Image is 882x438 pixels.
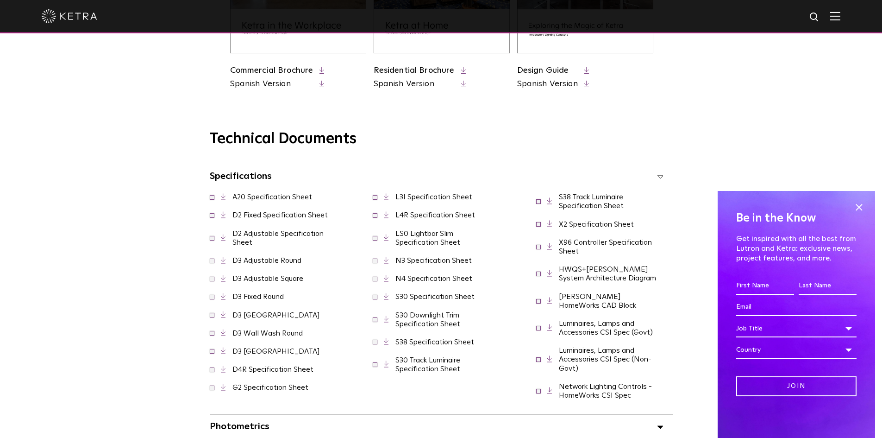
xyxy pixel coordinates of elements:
[559,266,656,282] a: HWQS+[PERSON_NAME] System Architecture Diagram
[232,311,320,319] a: D3 [GEOGRAPHIC_DATA]
[232,384,308,391] a: G2 Specification Sheet
[210,130,673,148] h3: Technical Documents
[830,12,840,20] img: Hamburger%20Nav.svg
[559,239,652,255] a: X96 Controller Specification Sheet
[232,193,312,201] a: A20 Specification Sheet
[395,356,460,373] a: S30 Track Luminaire Specification Sheet
[736,341,857,359] div: Country
[559,293,636,309] a: [PERSON_NAME] HomeWorks CAD Block
[395,275,472,282] a: N4 Specification Sheet
[559,221,634,228] a: X2 Specification Sheet
[736,376,857,396] input: Join
[232,211,328,219] a: D2 Fixed Specification Sheet
[374,78,455,90] a: Spanish Version
[230,66,313,75] a: Commercial Brochure
[517,78,578,90] a: Spanish Version
[230,78,313,90] a: Spanish Version
[736,320,857,337] div: Job Title
[232,257,301,264] a: D3 Adjustable Round
[395,293,475,300] a: S30 Specification Sheet
[395,338,474,346] a: S38 Specification Sheet
[232,348,320,355] a: D3 [GEOGRAPHIC_DATA]
[736,298,857,316] input: Email
[232,275,303,282] a: D3 Adjustable Square
[799,277,857,295] input: Last Name
[232,366,313,373] a: D4R Specification Sheet
[232,230,324,246] a: D2 Adjustable Specification Sheet
[559,347,651,372] a: Luminaires, Lamps and Accessories CSI Spec (Non-Govt)
[736,277,794,295] input: First Name
[395,230,460,246] a: LS0 Lightbar Slim Specification Sheet
[395,193,472,201] a: L3I Specification Sheet
[736,209,857,227] h4: Be in the Know
[395,257,472,264] a: N3 Specification Sheet
[517,66,569,75] a: Design Guide
[395,311,460,328] a: S30 Downlight Trim Specification Sheet
[809,12,820,23] img: search icon
[559,320,653,336] a: Luminaires, Lamps and Accessories CSI Spec (Govt)
[736,234,857,263] p: Get inspired with all the best from Lutron and Ketra: exclusive news, project features, and more.
[374,66,455,75] a: Residential Brochure
[210,171,272,181] span: Specifications
[232,330,303,337] a: D3 Wall Wash Round
[559,193,624,209] a: S38 Track Luminaire Specification Sheet
[395,211,475,219] a: L4R Specification Sheet
[210,422,269,431] span: Photometrics
[559,383,652,399] a: Network Lighting Controls - HomeWorks CSI Spec
[42,9,97,23] img: ketra-logo-2019-white
[232,293,284,300] a: D3 Fixed Round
